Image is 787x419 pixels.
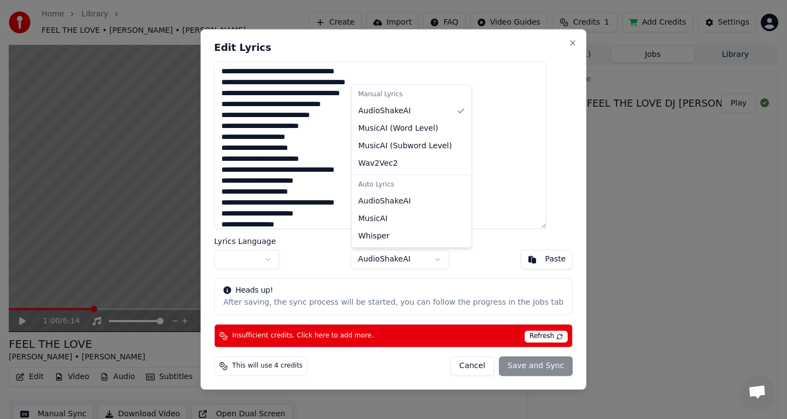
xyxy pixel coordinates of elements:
[359,123,438,134] span: MusicAI ( Word Level )
[359,196,411,207] span: AudioShakeAI
[359,141,452,152] span: MusicAI ( Subword Level )
[354,87,469,102] div: Manual Lyrics
[359,106,411,117] span: AudioShakeAI
[359,231,390,242] span: Whisper
[354,177,469,193] div: Auto Lyrics
[359,158,398,169] span: Wav2Vec2
[359,213,388,224] span: MusicAI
